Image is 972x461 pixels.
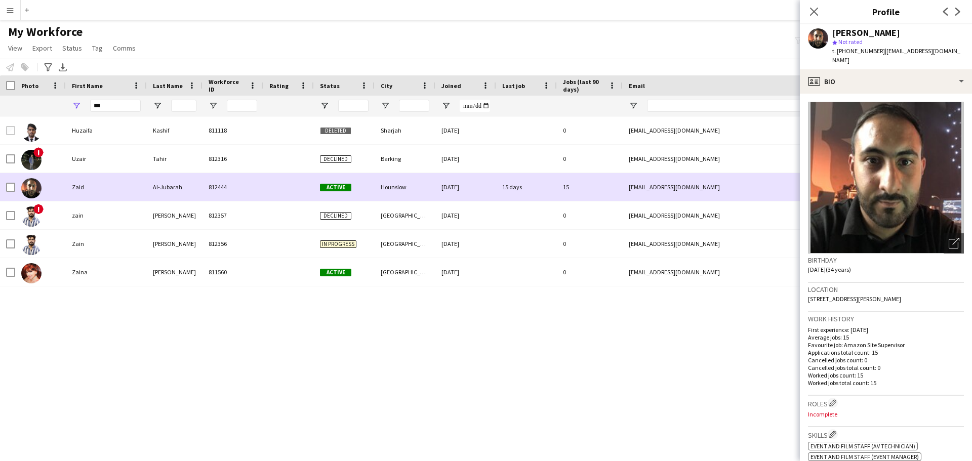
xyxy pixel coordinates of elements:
[623,258,825,286] div: [EMAIL_ADDRESS][DOMAIN_NAME]
[153,101,162,110] button: Open Filter Menu
[338,100,369,112] input: Status Filter Input
[21,206,42,227] img: zain abbas
[21,121,42,142] img: Huzaifa Kashif
[557,230,623,258] div: 0
[375,258,435,286] div: [GEOGRAPHIC_DATA]
[28,41,56,55] a: Export
[8,24,83,39] span: My Workforce
[21,235,42,255] img: Zain Abbas
[435,116,496,144] div: [DATE]
[33,147,44,157] span: !
[808,371,964,379] p: Worked jobs count: 15
[808,295,901,303] span: [STREET_ADDRESS][PERSON_NAME]
[557,173,623,201] div: 15
[66,258,147,286] div: Zaina
[209,101,218,110] button: Open Filter Menu
[4,41,26,55] a: View
[623,230,825,258] div: [EMAIL_ADDRESS][DOMAIN_NAME]
[72,101,81,110] button: Open Filter Menu
[147,173,202,201] div: Al-Jubarah
[808,364,964,371] p: Cancelled jobs total count: 0
[381,82,392,90] span: City
[33,204,44,214] span: !
[808,410,964,418] p: Incomplete
[320,127,351,135] span: Deleted
[808,341,964,349] p: Favourite job: Amazon Site Supervisor
[21,150,42,170] img: Uzair Tahir
[808,314,964,323] h3: Work history
[832,28,900,37] div: [PERSON_NAME]
[209,78,245,93] span: Workforce ID
[320,155,351,163] span: Declined
[42,61,54,73] app-action-btn: Advanced filters
[800,5,972,18] h3: Profile
[808,266,851,273] span: [DATE] (34 years)
[269,82,289,90] span: Rating
[57,61,69,73] app-action-btn: Export XLSX
[320,101,329,110] button: Open Filter Menu
[6,126,15,135] input: Row Selection is disabled for this row (unchecked)
[808,356,964,364] p: Cancelled jobs count: 0
[381,101,390,110] button: Open Filter Menu
[435,145,496,173] div: [DATE]
[441,82,461,90] span: Joined
[441,101,451,110] button: Open Filter Menu
[375,201,435,229] div: [GEOGRAPHIC_DATA]
[202,201,263,229] div: 812357
[88,41,107,55] a: Tag
[72,82,103,90] span: First Name
[623,173,825,201] div: [EMAIL_ADDRESS][DOMAIN_NAME]
[496,173,557,201] div: 15 days
[147,258,202,286] div: [PERSON_NAME]
[563,78,604,93] span: Jobs (last 90 days)
[147,116,202,144] div: Kashif
[66,116,147,144] div: Huzaifa
[320,212,351,220] span: Declined
[58,41,86,55] a: Status
[808,349,964,356] p: Applications total count: 15
[320,184,351,191] span: Active
[21,178,42,198] img: Zaid Al-Jubarah
[90,100,141,112] input: First Name Filter Input
[375,173,435,201] div: Hounslow
[202,173,263,201] div: 812444
[202,258,263,286] div: 811560
[171,100,196,112] input: Last Name Filter Input
[8,44,22,53] span: View
[832,47,960,64] span: | [EMAIL_ADDRESS][DOMAIN_NAME]
[808,429,964,440] h3: Skills
[202,116,263,144] div: 811118
[460,100,490,112] input: Joined Filter Input
[808,285,964,294] h3: Location
[502,82,525,90] span: Last job
[375,230,435,258] div: [GEOGRAPHIC_DATA]
[623,201,825,229] div: [EMAIL_ADDRESS][DOMAIN_NAME]
[944,233,964,254] div: Open photos pop-in
[147,230,202,258] div: [PERSON_NAME]
[808,333,964,341] p: Average jobs: 15
[202,230,263,258] div: 812356
[435,258,496,286] div: [DATE]
[21,82,38,90] span: Photo
[320,82,340,90] span: Status
[66,173,147,201] div: Zaid
[623,116,825,144] div: [EMAIL_ADDRESS][DOMAIN_NAME]
[629,101,638,110] button: Open Filter Menu
[808,256,964,265] h3: Birthday
[320,269,351,276] span: Active
[147,201,202,229] div: [PERSON_NAME]
[629,82,645,90] span: Email
[557,258,623,286] div: 0
[811,453,919,460] span: Event and Film Staff (Event Manager)
[557,145,623,173] div: 0
[66,201,147,229] div: zain
[109,41,140,55] a: Comms
[21,263,42,283] img: Zaina Gardner
[435,230,496,258] div: [DATE]
[62,44,82,53] span: Status
[153,82,183,90] span: Last Name
[435,201,496,229] div: [DATE]
[800,69,972,94] div: Bio
[832,47,885,55] span: t. [PHONE_NUMBER]
[399,100,429,112] input: City Filter Input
